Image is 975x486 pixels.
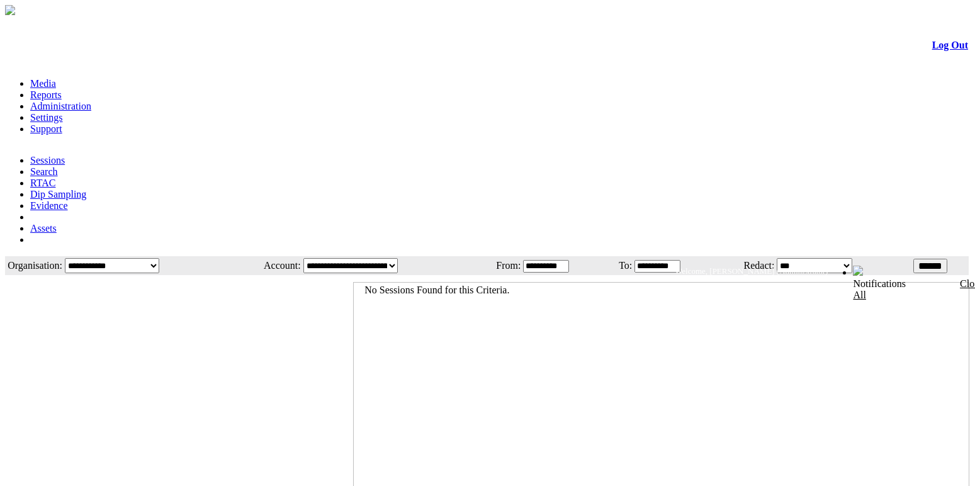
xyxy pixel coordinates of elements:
[30,178,55,188] a: RTAC
[30,189,86,200] a: Dip Sampling
[30,123,62,134] a: Support
[30,200,68,211] a: Evidence
[30,78,56,89] a: Media
[853,266,863,276] img: bell24.png
[30,112,63,123] a: Settings
[932,40,968,50] a: Log Out
[675,266,828,276] span: Welcome, [PERSON_NAME] (Administrator)
[476,257,521,274] td: From:
[30,166,58,177] a: Search
[30,223,57,234] a: Assets
[6,257,63,274] td: Organisation:
[364,285,509,295] span: No Sessions Found for this Criteria.
[30,155,65,166] a: Sessions
[853,278,944,301] div: Notifications
[234,257,302,274] td: Account:
[607,257,633,274] td: To:
[30,101,91,111] a: Administration
[5,5,15,15] img: arrow-3.png
[30,89,62,100] a: Reports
